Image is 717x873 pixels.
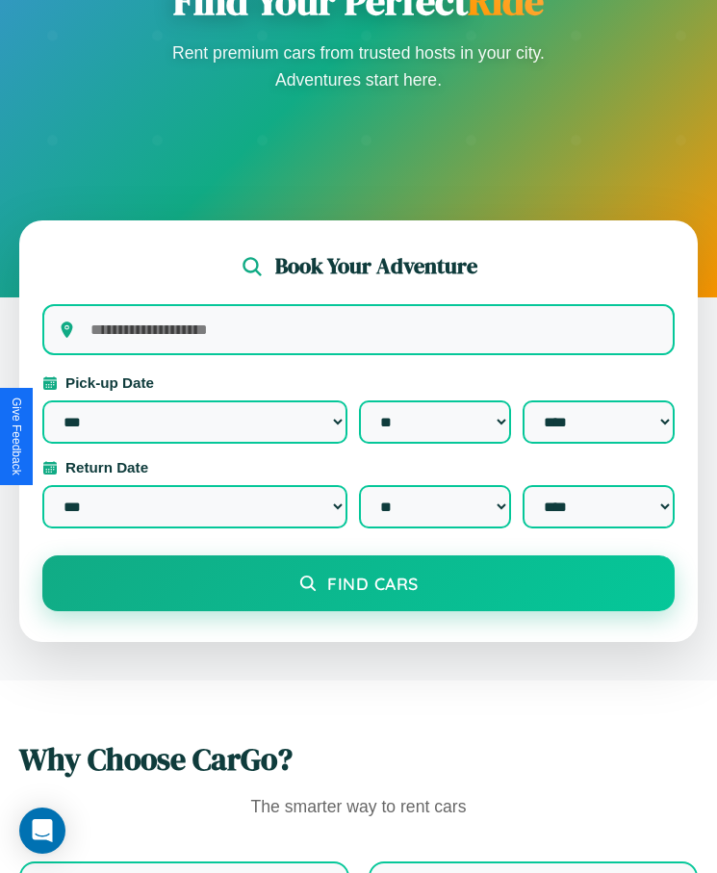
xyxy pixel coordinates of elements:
[42,555,675,611] button: Find Cars
[19,738,698,781] h2: Why Choose CarGo?
[19,808,65,854] div: Open Intercom Messenger
[10,398,23,475] div: Give Feedback
[42,459,675,475] label: Return Date
[42,374,675,391] label: Pick-up Date
[19,792,698,823] p: The smarter way to rent cars
[275,251,477,281] h2: Book Your Adventure
[166,39,551,93] p: Rent premium cars from trusted hosts in your city. Adventures start here.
